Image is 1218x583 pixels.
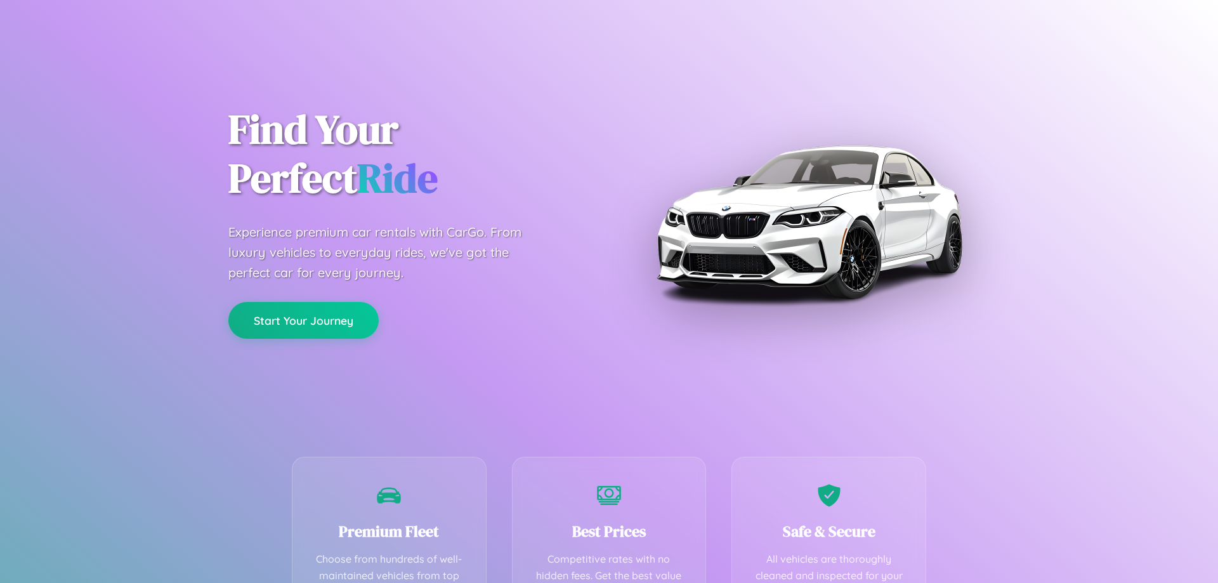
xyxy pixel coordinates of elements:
[751,521,907,542] h3: Safe & Secure
[532,521,687,542] h3: Best Prices
[650,63,967,381] img: Premium BMW car rental vehicle
[228,302,379,339] button: Start Your Journey
[228,105,590,203] h1: Find Your Perfect
[311,521,467,542] h3: Premium Fleet
[357,150,438,206] span: Ride
[228,222,546,283] p: Experience premium car rentals with CarGo. From luxury vehicles to everyday rides, we've got the ...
